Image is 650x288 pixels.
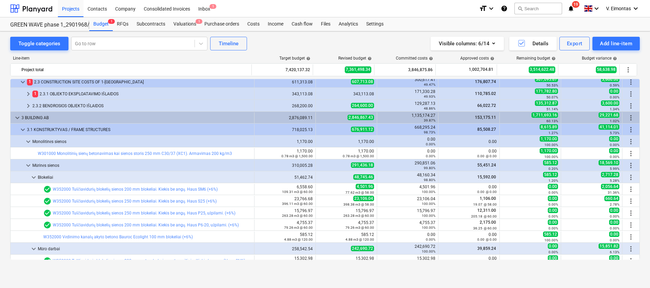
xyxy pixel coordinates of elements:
[345,226,374,229] small: 79.26 m3 @ 60.00
[380,256,435,266] div: 15,302.98
[606,6,631,11] span: V. Eimontas
[43,209,51,217] span: Line-item has 1 RFQs
[396,56,433,61] div: Committed costs
[32,91,38,97] span: 1
[380,149,435,158] div: 0.00
[441,256,497,266] div: 0.00
[479,220,497,225] span: 2,175.00
[362,17,388,31] a: Settings
[345,66,371,73] span: 7,361,498.34
[568,4,574,13] i: notifications
[380,208,435,218] div: 15,796.97
[317,17,335,31] div: Files
[610,131,619,135] small: 5.73%
[473,203,497,206] small: 19.07 @ 58.00
[257,149,313,158] div: 1,170.00
[535,77,558,82] span: 307,095.67
[544,238,558,242] small: 100.00%
[610,179,619,182] small: 5.28%
[610,83,619,87] small: 0.59%
[108,19,115,24] span: 1
[540,124,558,130] span: 8,615.89
[353,174,374,180] span: 48,745.46
[53,258,246,263] a: W352000 Tuščiavidurių blokelių sienos 200 mm mūro darbai su mūro mišiniu. Kiekis be angų (Haus SM6).
[380,185,435,194] div: 4,501.96
[548,214,558,218] small: 0.00%
[559,37,590,50] button: Export
[257,127,313,132] div: 718,025.13
[18,39,60,48] div: Toggle categories
[599,112,619,118] span: 29,221.68
[441,185,497,194] div: 0.00
[10,56,252,61] div: Line-item
[257,185,313,194] div: 6,558.60
[479,4,487,13] i: format_size
[592,37,640,50] button: Add line-item
[609,89,619,94] span: 0.00
[604,196,619,201] span: 660.64
[610,238,619,242] small: 0.00%
[431,37,504,50] button: Visible columns:6/14
[531,112,558,118] span: 1,711,693.16
[43,235,193,239] a: W352000 Vėdinimo kanalų akyto betono Bauroc Ecolight 100 mm blokeliai (+6%)
[169,17,200,31] a: Valuations1
[169,17,200,31] div: Valuations
[319,256,374,266] div: 15,302.98
[380,244,435,254] div: 242,690.72
[477,246,497,251] span: 39,859.24
[543,172,558,177] span: 585.12
[424,166,435,170] small: 99.80%
[380,220,435,230] div: 4,755.37
[600,39,632,48] div: Add line-item
[257,246,313,251] div: 258,542.54
[509,37,557,50] button: Details
[284,226,313,229] small: 79.26 m3 @ 60.00
[24,102,32,110] span: keyboard_arrow_right
[473,226,497,230] small: 36.25 @ 60.00
[546,83,558,87] small: 50.53%
[616,255,650,288] div: Chat Widget
[627,233,635,241] span: More actions
[319,232,374,242] div: 585.12
[548,203,558,206] small: 0.00%
[27,77,251,87] div: 2.3 CONSTRUCTION SITE COSTS OF 1-[GEOGRAPHIC_DATA]
[53,187,218,192] a: W352000 Tuščiavidurių blokelių sienos 200 mm blokeliai. Kiekis be angų. Haus SM6 (+6%)
[257,115,313,120] div: 2,876,089.11
[282,190,313,194] small: 109.31 m3 @ 60.00
[627,114,635,122] span: More actions
[24,90,32,98] span: keyboard_arrow_right
[133,17,169,31] a: Subcontracts
[548,184,558,189] span: 0.00
[627,78,635,86] span: More actions
[351,246,374,251] span: 242,690.72
[319,149,374,158] div: 1,170.00
[517,39,548,48] div: Details
[89,17,113,31] a: Budget1
[343,154,374,158] small: 0.78 m3 @ 1,500.00
[546,107,558,111] small: 51.14%
[627,185,635,193] span: More actions
[468,67,494,73] span: 1,002,704.81
[282,214,313,218] small: 263.28 m3 @ 60.00
[548,226,558,230] small: 0.00%
[351,162,374,168] span: 291,436.18
[477,163,497,167] span: 55,451.24
[27,79,33,85] span: 1
[546,119,558,123] small: 60.13%
[38,151,232,156] a: W301000 Monolitinių sienų betonavimas kai sienos storis 250 mm C30/37 (XC1). Armavimas 200 kg/m3
[257,139,313,144] div: 1,170.00
[210,4,216,9] span: 1
[501,4,508,13] i: Knowledge base
[610,203,619,206] small: 2.78%
[335,17,362,31] a: Analytics
[543,160,558,165] span: 585.12
[548,255,558,261] span: 0.00
[424,178,435,182] small: 98.80%
[380,232,435,242] div: 0.00
[53,211,235,215] a: W352000 Tuščiavidurių blokelių sienos 250 mm blokeliai. Kiekis be angų. Haus P25, užpilami. (+6%)
[514,3,562,14] button: Search
[345,191,374,194] small: 77.62 m3 @ 58.00
[601,172,619,177] span: 2,717.28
